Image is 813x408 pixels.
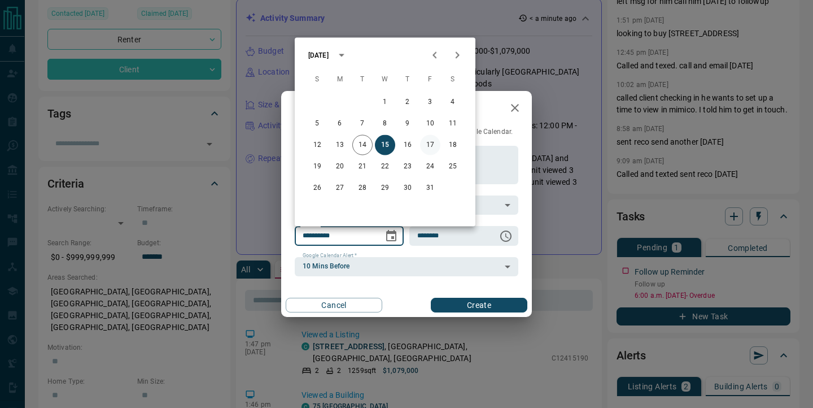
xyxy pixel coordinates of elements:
[307,114,327,134] button: 5
[281,91,357,127] h2: New Task
[495,225,517,248] button: Choose time, selected time is 6:00 AM
[330,68,350,91] span: Monday
[443,135,463,155] button: 18
[330,114,350,134] button: 6
[397,92,418,112] button: 2
[420,157,440,177] button: 24
[375,157,395,177] button: 22
[307,157,327,177] button: 19
[397,114,418,134] button: 9
[308,50,329,60] div: [DATE]
[375,114,395,134] button: 8
[375,178,395,198] button: 29
[352,157,373,177] button: 21
[397,157,418,177] button: 23
[431,298,527,312] button: Create
[420,114,440,134] button: 10
[443,114,463,134] button: 11
[420,68,440,91] span: Friday
[446,44,469,67] button: Next month
[330,178,350,198] button: 27
[443,92,463,112] button: 4
[375,92,395,112] button: 1
[352,68,373,91] span: Tuesday
[380,225,403,248] button: Choose date, selected date is Oct 15, 2025
[352,135,373,155] button: 14
[375,68,395,91] span: Wednesday
[307,68,327,91] span: Sunday
[307,178,327,198] button: 26
[420,178,440,198] button: 31
[307,135,327,155] button: 12
[397,135,418,155] button: 16
[420,92,440,112] button: 3
[330,157,350,177] button: 20
[375,135,395,155] button: 15
[420,135,440,155] button: 17
[330,135,350,155] button: 13
[286,298,382,312] button: Cancel
[443,68,463,91] span: Saturday
[397,178,418,198] button: 30
[332,46,351,65] button: calendar view is open, switch to year view
[423,44,446,67] button: Previous month
[295,257,518,276] div: 10 Mins Before
[352,178,373,198] button: 28
[443,157,463,177] button: 25
[397,68,418,91] span: Thursday
[303,252,357,259] label: Google Calendar Alert
[352,114,373,134] button: 7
